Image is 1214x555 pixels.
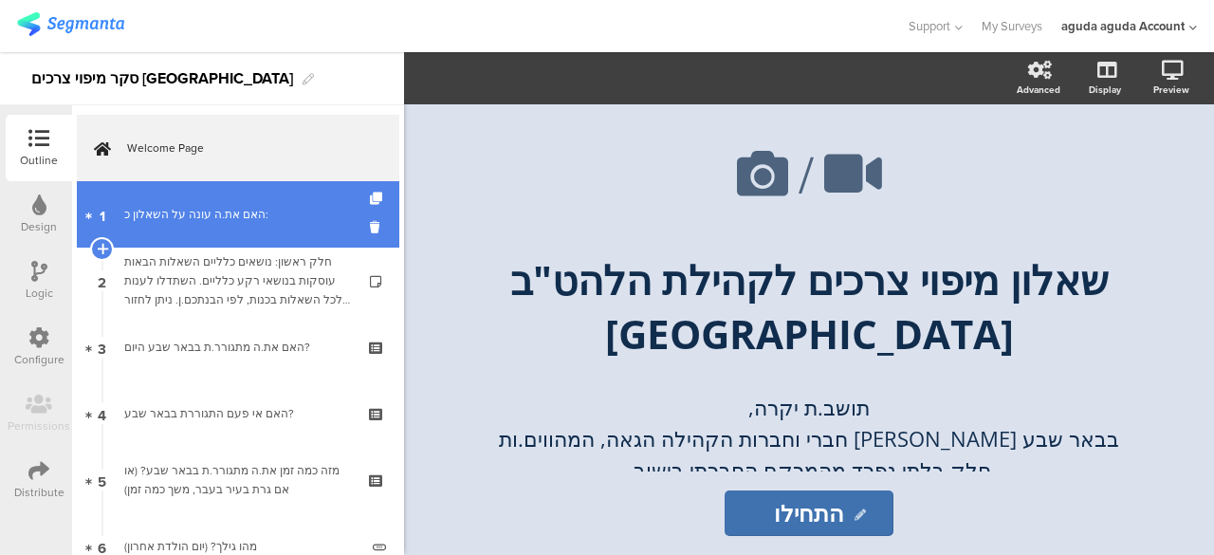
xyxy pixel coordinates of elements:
span: 3 [98,337,106,358]
a: 3 האם את.ה מתגורר.ת בבאר שבע היום? [77,314,399,380]
div: Distribute [14,484,64,501]
div: האם את.ה עונה על השאלון כ: [124,205,351,224]
div: Logic [26,285,53,302]
div: האם אי פעם התגוררת בבאר שבע? [124,404,351,423]
a: 2 חלק ראשון: נושאים כלליים השאלות הבאות עוסקות בנושאי רקע כלליים. השתדלו לענות לכל השאלות בכנות, ... [77,248,399,314]
div: האם את.ה מתגורר.ת בבאר שבע היום? [124,338,351,357]
i: Delete [370,218,386,236]
a: Welcome Page [77,115,399,181]
img: segmanta logo [17,12,124,36]
p: בבאר שבע [PERSON_NAME] חברי וחברות הקהילה הגאה, המהווים.ות חלק בלתי נפרד מהמרקם החברתי בישוב. [477,423,1141,486]
div: מזה כמה זמן את.ה מתגורר.ת בבאר שבע? (או אם גרת בעיר בעבר, משך כמה זמן) [124,461,351,499]
span: 4 [98,403,106,424]
span: 2 [98,270,106,291]
span: Support [909,17,950,35]
a: 4 האם אי פעם התגוררת בבאר שבע? [77,380,399,447]
div: Advanced [1017,83,1060,97]
a: 1 האם את.ה עונה על השאלון כ: [77,181,399,248]
a: 5 מזה כמה זמן את.ה מתגורר.ת בבאר שבע? (או אם גרת בעיר בעבר, משך כמה זמן) [77,447,399,513]
span: 5 [98,470,106,490]
i: Duplicate [370,193,386,205]
div: aguda aguda Account [1061,17,1185,35]
p: תושב.ת יקרה, [477,392,1141,423]
div: Design [21,218,57,235]
span: / [799,138,814,213]
span: 1 [100,204,105,225]
div: Preview [1153,83,1189,97]
div: סקר מיפוי צרכים [GEOGRAPHIC_DATA] [31,64,293,94]
input: Start [725,490,892,536]
p: שאלון מיפוי צרכים לקהילת הלהט"ב [GEOGRAPHIC_DATA] [458,252,1160,361]
div: Outline [20,152,58,169]
div: Display [1089,83,1121,97]
span: Welcome Page [127,139,370,157]
div: Configure [14,351,64,368]
div: חלק ראשון: נושאים כלליים השאלות הבאות עוסקות בנושאי רקע כלליים. השתדלו לענות לכל השאלות בכנות, לפ... [124,252,351,309]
